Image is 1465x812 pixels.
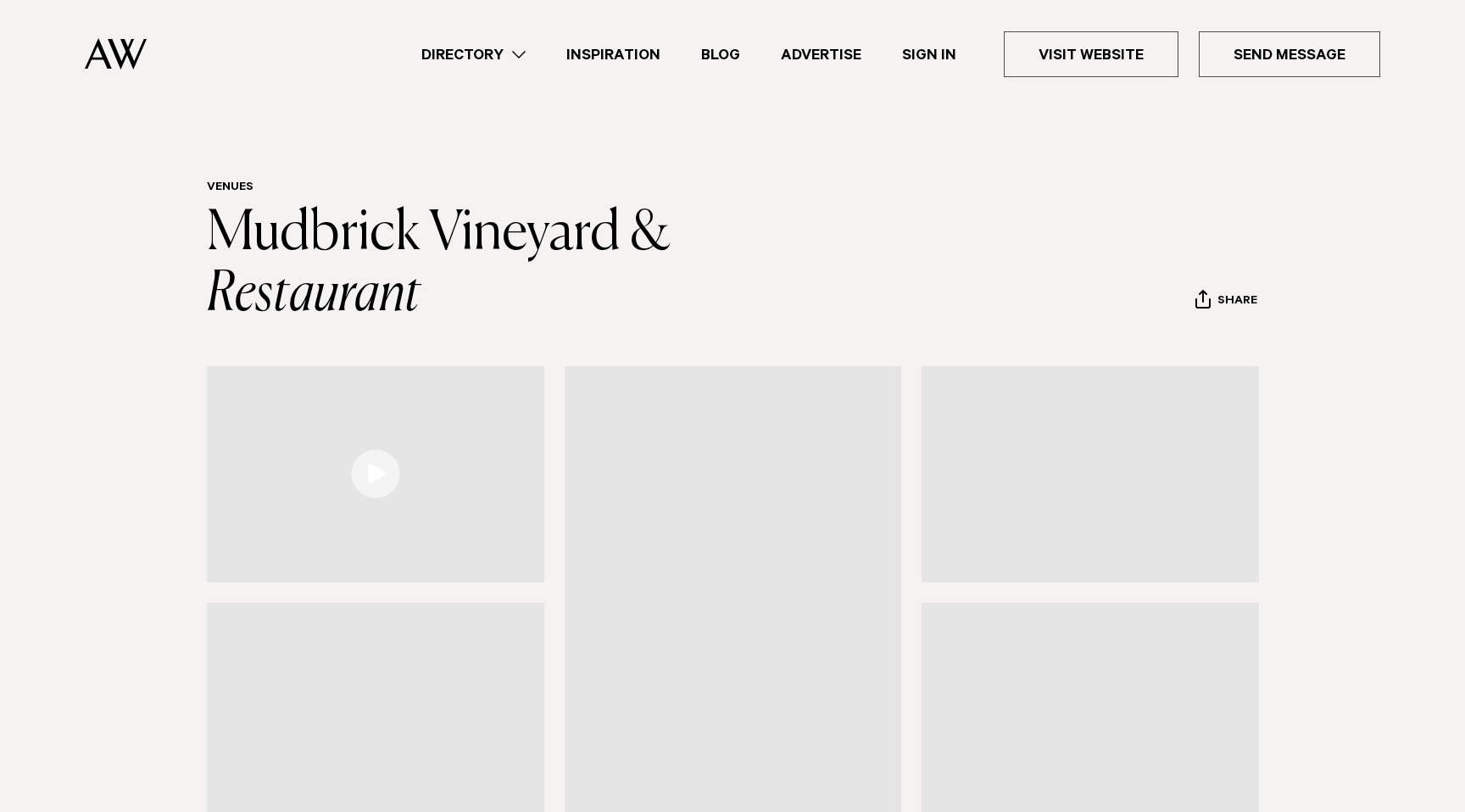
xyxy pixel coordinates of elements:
button: Share [1195,289,1258,314]
a: Mudbrick Vineyard & Restaurant [207,207,679,322]
a: Advertise [760,43,882,66]
a: Blog [681,43,760,66]
span: Share [1217,294,1257,310]
a: Venues [207,181,253,195]
img: Auckland Weddings Logo [85,38,147,70]
a: Send Message [1199,31,1380,77]
a: Sign In [882,43,977,66]
a: waiheke wedding ceremony [922,366,1259,582]
a: Directory [401,43,546,66]
a: Visit Website [1004,31,1178,77]
a: Inspiration [546,43,681,66]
